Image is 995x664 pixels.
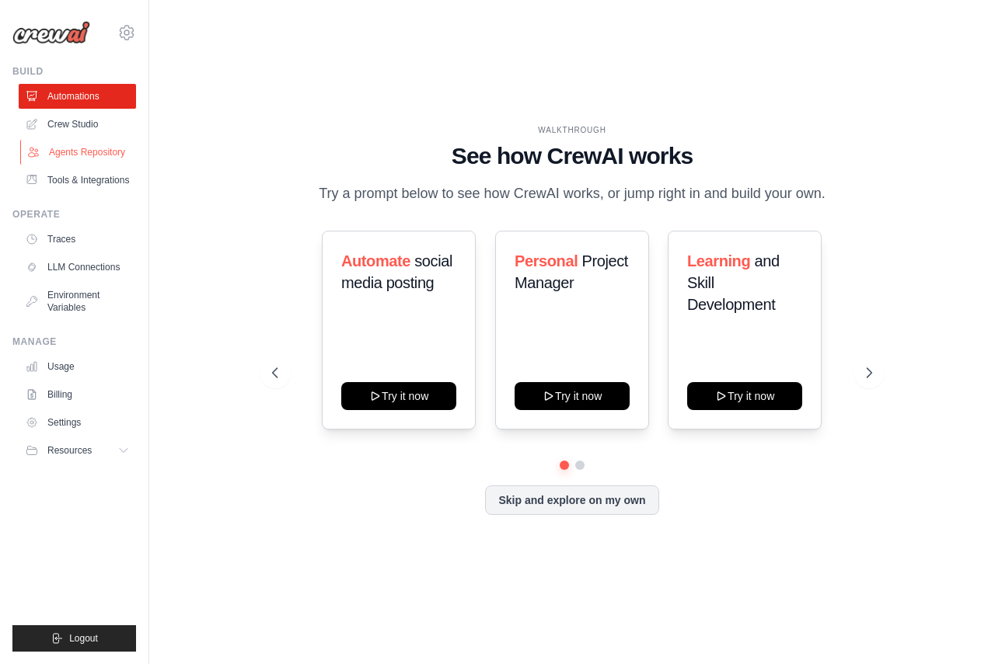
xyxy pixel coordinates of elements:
a: Environment Variables [19,283,136,320]
img: Logo [12,21,90,44]
button: Try it now [515,382,630,410]
button: Logout [12,625,136,652]
a: Settings [19,410,136,435]
p: Try a prompt below to see how CrewAI works, or jump right in and build your own. [311,183,833,205]
button: Try it now [341,382,456,410]
div: Operate [12,208,136,221]
div: WALKTHROUGH [272,124,871,136]
span: social media posting [341,252,452,291]
span: Resources [47,444,92,457]
div: Manage [12,335,136,348]
a: Crew Studio [19,112,136,137]
a: Usage [19,354,136,379]
a: LLM Connections [19,255,136,280]
a: Billing [19,382,136,407]
iframe: Chat Widget [917,589,995,664]
button: Skip and explore on my own [485,485,658,515]
span: Automate [341,252,410,269]
a: Automations [19,84,136,109]
span: Project Manager [515,252,628,291]
a: Agents Repository [20,140,138,165]
div: Build [12,65,136,78]
button: Resources [19,438,136,463]
span: Personal [515,252,578,269]
a: Tools & Integrations [19,168,136,193]
span: Learning [687,252,750,269]
span: and Skill Development [687,252,780,313]
button: Try it now [687,382,802,410]
a: Traces [19,227,136,252]
h1: See how CrewAI works [272,142,871,170]
span: Logout [69,632,98,645]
